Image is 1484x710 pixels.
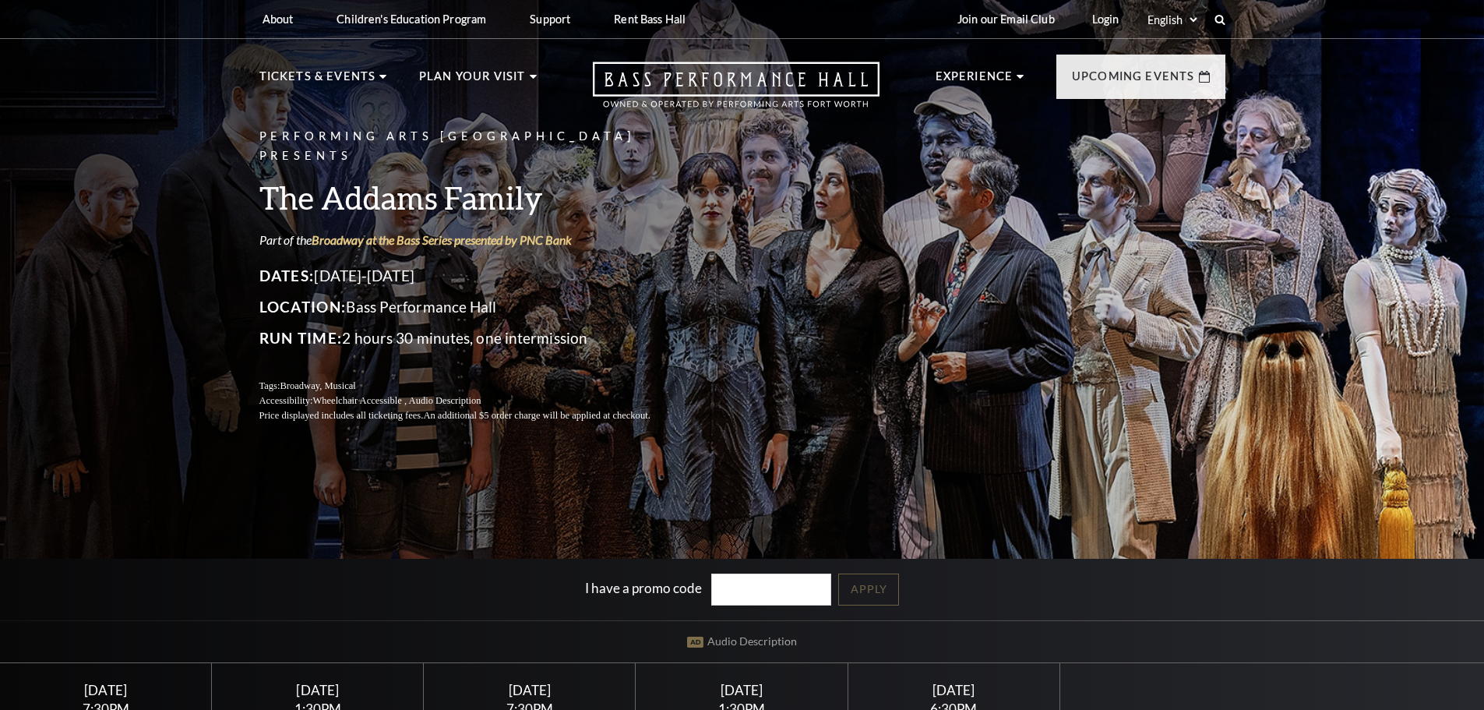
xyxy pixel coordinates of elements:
div: [DATE] [442,682,617,698]
p: Experience [936,67,1013,95]
span: Dates: [259,267,315,284]
span: Wheelchair Accessible , Audio Description [312,395,481,406]
p: Accessibility: [259,394,688,408]
p: Support [530,12,570,26]
p: Children's Education Program [337,12,486,26]
p: About [263,12,294,26]
p: Bass Performance Hall [259,295,688,320]
p: Plan Your Visit [419,67,526,95]
p: Performing Arts [GEOGRAPHIC_DATA] Presents [259,127,688,166]
p: Price displayed includes all ticketing fees. [259,408,688,423]
div: [DATE] [231,682,405,698]
p: Part of the [259,231,688,249]
select: Select: [1144,12,1200,27]
h3: The Addams Family [259,178,688,217]
label: I have a promo code [585,580,702,596]
div: [DATE] [866,682,1041,698]
p: [DATE]-[DATE] [259,263,688,288]
p: 2 hours 30 minutes, one intermission [259,326,688,351]
p: Tags: [259,379,688,394]
a: Broadway at the Bass Series presented by PNC Bank [312,232,572,247]
p: Rent Bass Hall [614,12,686,26]
div: [DATE] [654,682,829,698]
div: [DATE] [19,682,193,698]
span: Run Time: [259,329,343,347]
span: Location: [259,298,347,316]
span: Broadway, Musical [280,380,355,391]
p: Tickets & Events [259,67,376,95]
span: An additional $5 order charge will be applied at checkout. [423,410,650,421]
p: Upcoming Events [1072,67,1195,95]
